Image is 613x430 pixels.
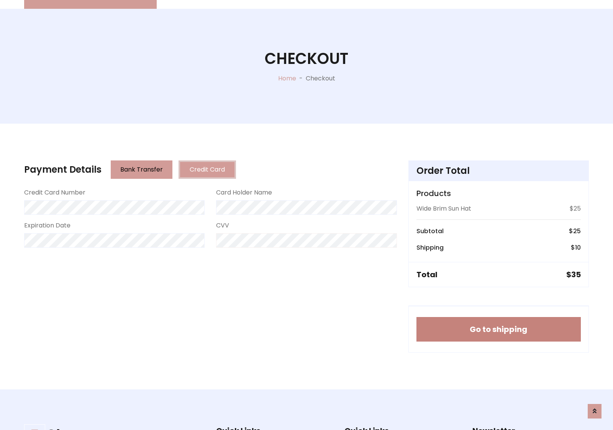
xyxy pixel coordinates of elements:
p: Checkout [306,74,335,83]
p: - [296,74,306,83]
h5: Total [416,270,438,279]
label: Card Holder Name [216,188,272,197]
label: Credit Card Number [24,188,85,197]
span: 10 [575,243,581,252]
h4: Order Total [416,165,581,177]
h4: Payment Details [24,164,102,175]
h6: $ [569,227,581,235]
h1: Checkout [265,49,348,68]
h5: $ [566,270,581,279]
h6: Subtotal [416,227,444,235]
p: $25 [570,204,581,213]
button: Credit Card [179,160,236,179]
h5: Products [416,189,581,198]
label: Expiration Date [24,221,70,230]
p: Wide Brim Sun Hat [416,204,471,213]
span: 25 [573,227,581,235]
button: Bank Transfer [111,160,172,179]
label: CVV [216,221,229,230]
h6: Shipping [416,244,444,251]
a: Home [278,74,296,83]
span: 35 [571,269,581,280]
h6: $ [571,244,581,251]
button: Go to shipping [416,317,581,342]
